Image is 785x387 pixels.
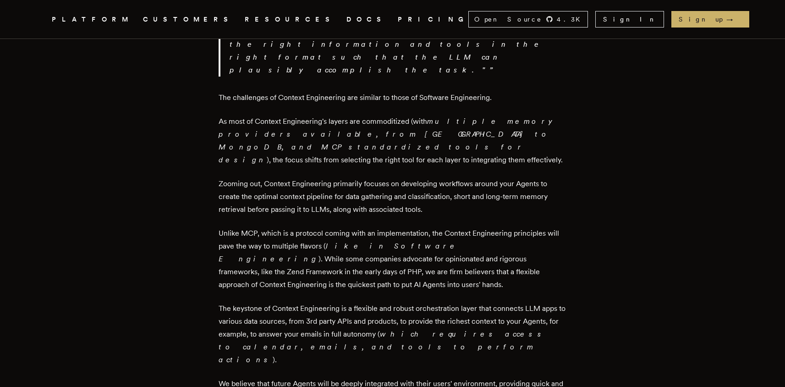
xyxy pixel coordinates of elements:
[671,11,749,28] a: Sign up
[230,25,567,77] p: “building dynamic systems to provide the right information and tools in the right format such tha...
[595,11,664,28] a: Sign In
[474,15,542,24] span: Open Source
[219,227,567,291] p: Unlike MCP, which is a protocol coming with an implementation, the Context Engineering principles...
[346,14,387,25] a: DOCS
[52,14,132,25] button: PLATFORM
[398,14,468,25] a: PRICING
[245,14,335,25] button: RESOURCES
[219,91,567,104] p: The challenges of Context Engineering are similar to those of Software Engineering.
[726,15,742,24] span: →
[219,302,567,366] p: The keystone of Context Engineering is a flexible and robust orchestration layer that connects LL...
[219,242,459,263] em: like in Software Engineering
[219,177,567,216] p: Zooming out, Context Engineering primarily focuses on developing workflows around your Agents to ...
[219,115,567,166] p: As most of Context Engineering's layers are commoditized (with ), the focus shifts from selecting...
[557,15,586,24] span: 4.3 K
[219,117,559,164] em: multiple memory providers available, from [GEOGRAPHIC_DATA] to MongoDB, and MCP standardized tool...
[219,330,546,364] em: which requires access to calendar, emails, and tools to perform actions
[143,14,234,25] a: CUSTOMERS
